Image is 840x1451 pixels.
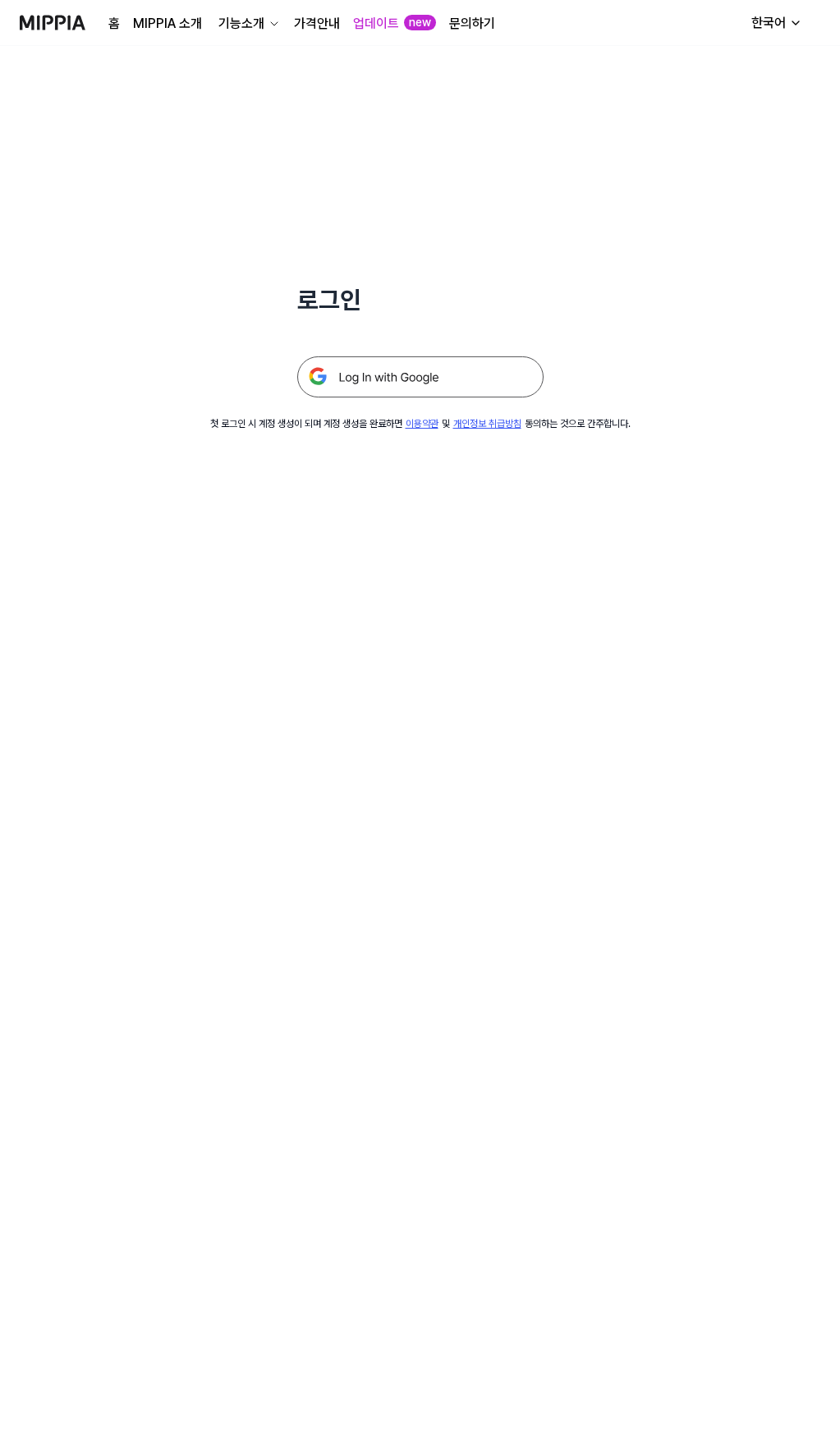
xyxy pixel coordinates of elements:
[108,14,120,34] a: 홈
[297,282,544,317] h1: 로그인
[210,417,631,431] div: 첫 로그인 시 계정 생성이 되며 계정 생성을 완료하면 및 동의하는 것으로 간주합니다.
[215,14,281,34] button: 기능소개
[294,14,340,34] a: 가격안내
[738,7,812,39] button: 한국어
[133,14,202,34] a: MIPPIA 소개
[748,13,789,33] div: 한국어
[215,14,268,34] div: 기능소개
[449,14,495,34] a: 문의하기
[453,418,521,429] a: 개인정보 취급방침
[297,356,544,397] img: 구글 로그인 버튼
[404,15,436,31] div: new
[353,14,399,34] a: 업데이트
[406,418,438,429] a: 이용약관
